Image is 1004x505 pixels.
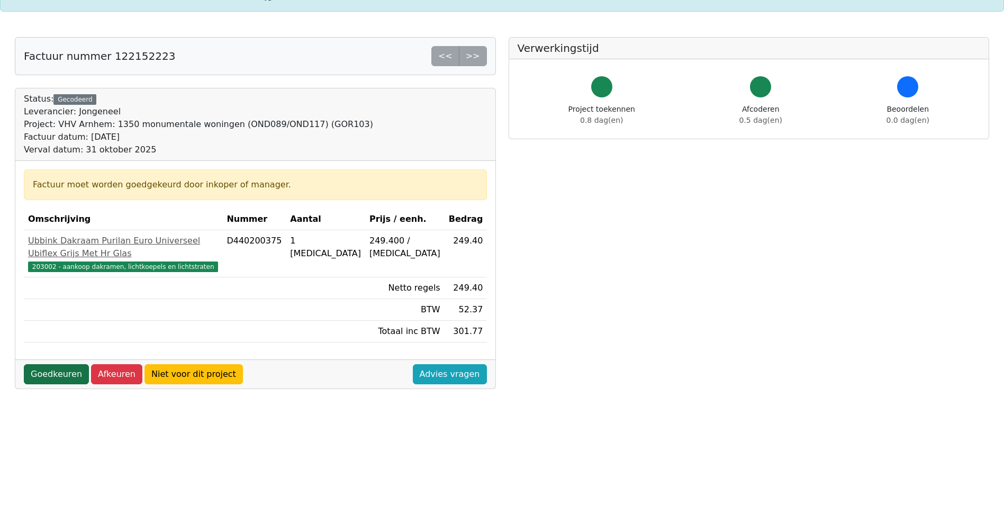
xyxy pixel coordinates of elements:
span: 0.5 dag(en) [739,116,782,124]
div: Project toekennen [568,104,635,126]
td: D440200375 [222,230,286,277]
span: 203002 - aankoop dakramen, lichtkoepels en lichtstraten [28,261,218,272]
div: Project: VHV Arnhem: 1350 monumentale woningen (OND089/OND117) (GOR103) [24,118,373,131]
div: 249.400 / [MEDICAL_DATA] [369,235,440,260]
a: Niet voor dit project [144,364,243,384]
td: 52.37 [445,299,487,321]
h5: Factuur nummer 122152223 [24,50,175,62]
td: 301.77 [445,321,487,342]
td: 249.40 [445,277,487,299]
span: 0.8 dag(en) [580,116,623,124]
div: Gecodeerd [53,94,96,105]
div: Factuur datum: [DATE] [24,131,373,143]
div: Afcoderen [739,104,782,126]
th: Nummer [222,209,286,230]
span: 0.0 dag(en) [887,116,929,124]
td: BTW [365,299,445,321]
th: Omschrijving [24,209,222,230]
a: Ubbink Dakraam Purilan Euro Universeel Ubiflex Grijs Met Hr Glas203002 - aankoop dakramen, lichtk... [28,235,218,273]
th: Bedrag [445,209,487,230]
th: Aantal [286,209,365,230]
a: Goedkeuren [24,364,89,384]
h5: Verwerkingstijd [518,42,981,55]
th: Prijs / eenh. [365,209,445,230]
div: Beoordelen [887,104,929,126]
a: Afkeuren [91,364,142,384]
div: Verval datum: 31 oktober 2025 [24,143,373,156]
td: Totaal inc BTW [365,321,445,342]
a: Advies vragen [413,364,487,384]
div: 1 [MEDICAL_DATA] [290,235,361,260]
div: Ubbink Dakraam Purilan Euro Universeel Ubiflex Grijs Met Hr Glas [28,235,218,260]
div: Status: [24,93,373,156]
td: 249.40 [445,230,487,277]
div: Leverancier: Jongeneel [24,105,373,118]
div: Factuur moet worden goedgekeurd door inkoper of manager. [33,178,478,191]
td: Netto regels [365,277,445,299]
